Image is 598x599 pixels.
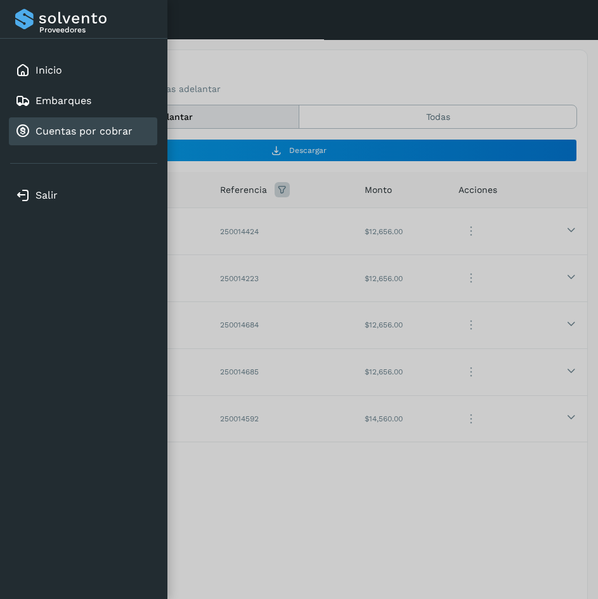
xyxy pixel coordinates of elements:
div: Cuentas por cobrar [9,117,157,145]
a: Inicio [36,64,62,76]
p: Proveedores [39,25,152,34]
div: Inicio [9,56,157,84]
a: Cuentas por cobrar [36,125,133,137]
a: Salir [36,189,58,201]
div: Embarques [9,87,157,115]
div: Salir [9,181,157,209]
a: Embarques [36,95,91,107]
